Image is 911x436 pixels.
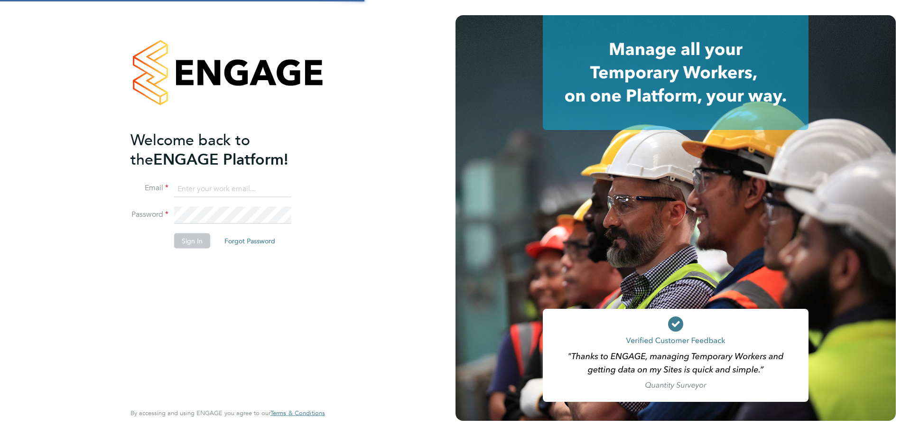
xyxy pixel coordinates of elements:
h2: ENGAGE Platform! [130,130,316,169]
span: By accessing and using ENGAGE you agree to our [130,409,325,417]
span: Welcome back to the [130,130,250,168]
input: Enter your work email... [174,180,291,197]
a: Terms & Conditions [270,409,325,417]
button: Sign In [174,233,210,249]
label: Email [130,183,168,193]
label: Password [130,210,168,220]
button: Forgot Password [217,233,283,249]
